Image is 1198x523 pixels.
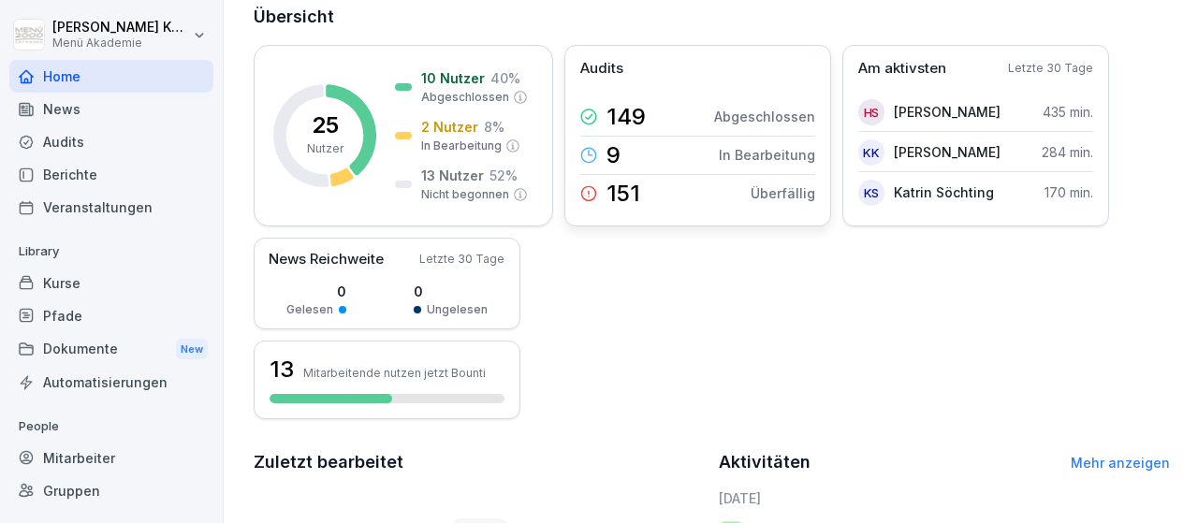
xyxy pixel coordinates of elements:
[307,140,343,157] p: Nutzer
[894,142,1001,162] p: [PERSON_NAME]
[52,20,189,36] p: [PERSON_NAME] Knopf
[286,282,346,301] p: 0
[606,144,621,167] p: 9
[858,58,946,80] p: Am aktivsten
[421,117,478,137] p: 2 Nutzer
[52,36,189,50] p: Menü Akademie
[580,58,623,80] p: Audits
[751,183,815,203] p: Überfällig
[9,366,213,399] a: Automatisierungen
[1008,60,1093,77] p: Letzte 30 Tage
[9,237,213,267] p: Library
[489,166,518,185] p: 52 %
[9,191,213,224] a: Veranstaltungen
[9,412,213,442] p: People
[1071,455,1170,471] a: Mehr anzeigen
[9,332,213,367] div: Dokumente
[9,158,213,191] a: Berichte
[9,93,213,125] a: News
[9,125,213,158] a: Audits
[421,89,509,106] p: Abgeschlossen
[9,442,213,474] a: Mitarbeiter
[894,182,994,202] p: Katrin Söchting
[9,267,213,299] a: Kurse
[312,114,339,137] p: 25
[1042,142,1093,162] p: 284 min.
[421,138,502,154] p: In Bearbeitung
[421,68,485,88] p: 10 Nutzer
[484,117,504,137] p: 8 %
[490,68,520,88] p: 40 %
[419,251,504,268] p: Letzte 30 Tage
[858,139,884,166] div: KK
[421,166,484,185] p: 13 Nutzer
[303,366,486,380] p: Mitarbeitende nutzen jetzt Bounti
[176,339,208,360] div: New
[254,4,1170,30] h2: Übersicht
[414,282,488,301] p: 0
[270,354,294,385] h3: 13
[9,299,213,332] a: Pfade
[427,301,488,318] p: Ungelesen
[1043,102,1093,122] p: 435 min.
[719,488,1171,508] h6: [DATE]
[858,99,884,125] div: HS
[894,102,1001,122] p: [PERSON_NAME]
[719,449,811,475] h2: Aktivitäten
[858,180,884,206] div: KS
[421,186,509,203] p: Nicht begonnen
[9,60,213,93] a: Home
[1045,182,1093,202] p: 170 min.
[286,301,333,318] p: Gelesen
[606,182,640,205] p: 151
[719,145,815,165] p: In Bearbeitung
[254,449,706,475] h2: Zuletzt bearbeitet
[606,106,646,128] p: 149
[9,332,213,367] a: DokumenteNew
[9,474,213,507] a: Gruppen
[269,249,384,270] p: News Reichweite
[714,107,815,126] p: Abgeschlossen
